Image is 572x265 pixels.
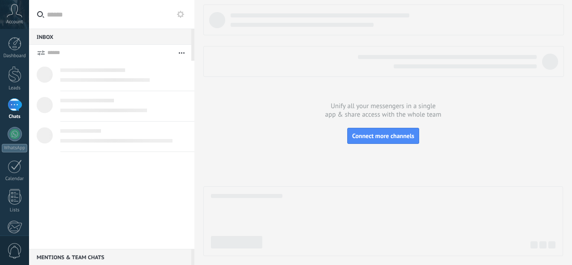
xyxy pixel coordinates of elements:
[6,19,23,25] span: Account
[29,249,191,265] div: Mentions & Team chats
[2,114,28,120] div: Chats
[2,144,27,152] div: WhatsApp
[2,85,28,91] div: Leads
[2,207,28,213] div: Lists
[2,176,28,182] div: Calendar
[352,132,414,140] span: Connect more channels
[2,53,28,59] div: Dashboard
[29,29,191,45] div: Inbox
[347,128,419,144] button: Connect more channels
